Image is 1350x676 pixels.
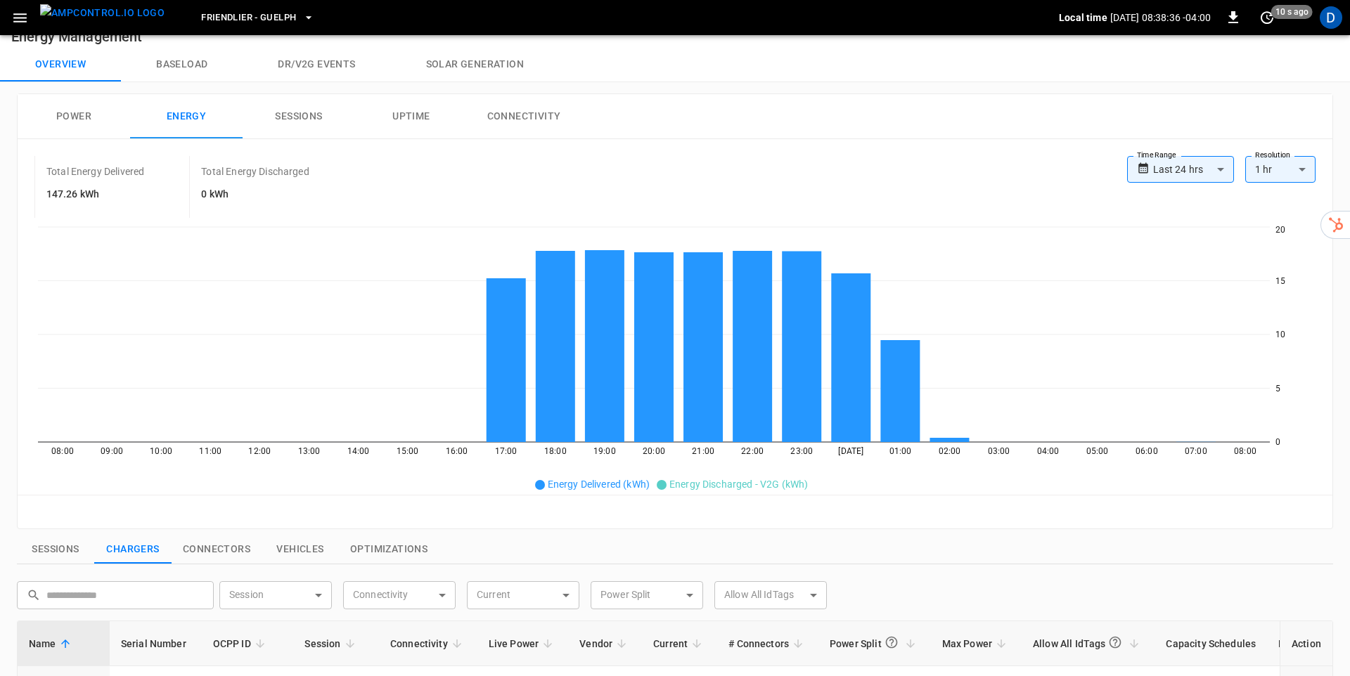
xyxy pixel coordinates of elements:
p: Total Energy Delivered [46,164,144,178]
tspan: 0 [1275,437,1280,447]
tspan: 04:00 [1037,446,1060,456]
div: profile-icon [1320,6,1342,29]
tspan: 15 [1275,276,1285,286]
tspan: 12:00 [248,446,271,456]
tspan: 07:00 [1185,446,1207,456]
span: Friendlier - Guelph [201,10,296,26]
tspan: 11:00 [199,446,221,456]
div: 1 hr [1245,156,1316,183]
tspan: 21:00 [692,446,714,456]
span: Energy Delivered (kWh) [548,479,650,490]
th: Serial Number [110,621,202,666]
div: Last 24 hrs [1153,156,1234,183]
span: Max Power [942,635,1010,652]
tspan: 20 [1275,225,1285,235]
span: Allow All IdTags [1033,630,1143,657]
span: Vendor [579,635,631,652]
p: Local time [1059,11,1107,25]
span: OCPP ID [213,635,269,652]
h6: 147.26 kWh [46,187,144,202]
button: Dr/V2G events [243,48,390,82]
button: show latest connectors [172,535,262,564]
tspan: 05:00 [1086,446,1109,456]
tspan: 02:00 [939,446,961,456]
button: Sessions [243,94,355,139]
span: Session [304,635,359,652]
tspan: 18:00 [544,446,567,456]
tspan: 15:00 [397,446,419,456]
button: Connectivity [468,94,580,139]
h6: 0 kWh [201,187,309,202]
button: Friendlier - Guelph [195,4,320,32]
span: Name [29,635,75,652]
tspan: 22:00 [741,446,764,456]
th: Action [1280,621,1332,666]
button: set refresh interval [1256,6,1278,29]
button: show latest optimizations [339,535,439,564]
tspan: 01:00 [889,446,912,456]
button: Baseload [121,48,243,82]
button: show latest charge points [94,535,172,564]
button: Solar generation [391,48,559,82]
p: Total Energy Discharged [201,164,309,178]
button: Energy [130,94,243,139]
span: Power Split [830,630,920,657]
span: 10 s ago [1271,5,1313,19]
tspan: 10 [1275,330,1285,339]
tspan: 08:00 [1234,446,1256,456]
tspan: 08:00 [51,446,74,456]
tspan: 16:00 [446,446,468,456]
tspan: 06:00 [1136,446,1158,456]
tspan: 19:00 [593,446,616,456]
span: Connectivity [390,635,466,652]
span: Live Power [489,635,558,652]
tspan: 5 [1275,384,1280,394]
tspan: 10:00 [150,446,172,456]
label: Time Range [1137,150,1176,161]
tspan: [DATE] [838,446,863,456]
tspan: 14:00 [347,446,370,456]
th: Capacity Schedules [1155,621,1267,666]
span: Energy Discharged - V2G (kWh) [669,479,808,490]
label: Resolution [1255,150,1290,161]
span: Current [653,635,706,652]
button: show latest vehicles [262,535,339,564]
tspan: 13:00 [298,446,321,456]
tspan: 03:00 [988,446,1010,456]
tspan: 09:00 [101,446,123,456]
tspan: 23:00 [790,446,813,456]
button: show latest sessions [17,535,94,564]
tspan: 17:00 [495,446,517,456]
button: Uptime [355,94,468,139]
button: Power [18,94,130,139]
img: ampcontrol.io logo [40,4,165,22]
span: # Connectors [728,635,807,652]
p: [DATE] 08:38:36 -04:00 [1110,11,1211,25]
tspan: 20:00 [643,446,665,456]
